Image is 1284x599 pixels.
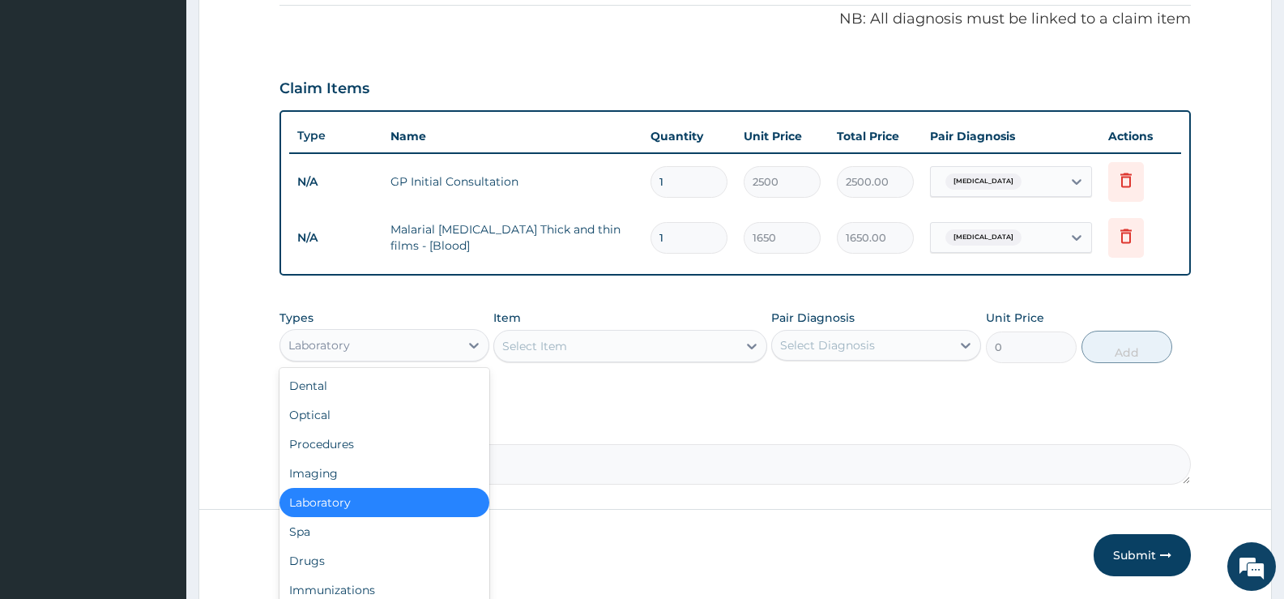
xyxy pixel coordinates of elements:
th: Name [382,120,642,152]
span: [MEDICAL_DATA] [945,173,1022,190]
img: d_794563401_company_1708531726252_794563401 [30,81,66,122]
th: Quantity [642,120,736,152]
span: We're online! [94,190,224,353]
div: Dental [279,371,489,400]
td: Malarial [MEDICAL_DATA] Thick and thin films - [Blood] [382,213,642,262]
button: Add [1081,331,1172,363]
button: Submit [1094,534,1191,576]
th: Type [289,121,382,151]
div: Laboratory [288,337,350,353]
th: Unit Price [736,120,829,152]
label: Types [279,311,314,325]
div: Drugs [279,546,489,575]
div: Select Diagnosis [780,337,875,353]
h3: Claim Items [279,80,369,98]
th: Actions [1100,120,1181,152]
div: Laboratory [279,488,489,517]
label: Item [493,310,521,326]
div: Select Item [502,338,567,354]
div: Spa [279,517,489,546]
div: Optical [279,400,489,430]
td: N/A [289,223,382,253]
label: Pair Diagnosis [771,310,855,326]
label: Comment [279,421,1191,435]
textarea: Type your message and hit 'Enter' [8,414,309,471]
label: Unit Price [986,310,1044,326]
div: Minimize live chat window [266,8,305,47]
td: GP Initial Consultation [382,165,642,198]
div: Procedures [279,430,489,459]
th: Pair Diagnosis [922,120,1100,152]
p: NB: All diagnosis must be linked to a claim item [279,9,1191,30]
th: Total Price [829,120,922,152]
div: Chat with us now [84,91,272,112]
td: N/A [289,167,382,197]
span: [MEDICAL_DATA] [945,229,1022,246]
div: Imaging [279,459,489,488]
